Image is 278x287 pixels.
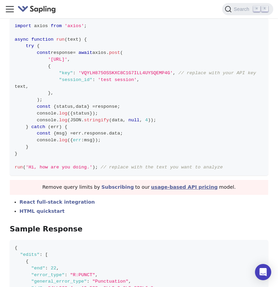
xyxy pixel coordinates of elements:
[54,131,56,136] span: {
[95,104,117,109] span: response
[65,23,84,28] span: 'axios'
[15,151,17,156] span: }
[79,37,81,42] span: )
[45,266,48,271] span: :
[112,118,123,123] span: data
[95,165,98,170] span: ;
[51,23,62,28] span: from
[106,50,109,55] span: .
[45,252,48,257] span: [
[79,70,173,76] span: 'VQYLH875OSSKXC8C1G7ILL4UYSQEMP4G'
[20,208,65,214] a: HTML quickstart
[90,111,92,116] span: }
[40,252,42,257] span: :
[73,131,81,136] span: err
[101,165,223,170] span: // replace with the text you want to analyze
[232,6,253,12] span: Search
[34,23,48,28] span: axios
[153,118,156,123] span: ;
[15,165,23,170] span: run
[222,3,273,15] button: Search (Command+K)
[15,84,26,89] span: text
[37,131,51,136] span: const
[84,131,106,136] span: response
[92,279,129,284] span: "Punctuation"
[54,104,56,109] span: {
[65,124,67,129] span: {
[128,118,140,123] span: null
[117,104,120,109] span: ;
[109,131,120,136] span: data
[26,124,28,129] span: }
[67,111,70,116] span: (
[92,165,95,170] span: )
[31,37,54,42] span: function
[59,118,67,123] span: log
[73,111,89,116] span: status
[56,266,59,271] span: ,
[26,259,28,264] span: {
[15,37,28,42] span: async
[37,111,56,116] span: console
[59,77,92,82] span: "session_id"
[20,252,40,257] span: "edits"
[59,111,67,116] span: log
[51,90,54,96] span: ,
[95,111,98,116] span: ;
[123,118,126,123] span: ,
[255,264,271,280] div: Open Intercom Messenger
[37,50,51,55] span: const
[15,245,17,250] span: {
[56,37,65,42] span: run
[40,97,42,102] span: ;
[128,279,131,284] span: ,
[92,77,95,82] span: :
[84,23,87,28] span: ;
[79,50,92,55] span: await
[98,77,137,82] span: 'test session'
[26,144,28,149] span: }
[92,104,95,109] span: =
[120,131,123,136] span: ;
[56,131,65,136] span: msg
[59,70,73,76] span: "key"
[84,37,87,42] span: {
[51,266,56,271] span: 22
[67,138,70,143] span: (
[145,118,148,123] span: 4
[95,272,98,278] span: ,
[70,118,81,123] span: JSON
[81,131,84,136] span: .
[56,111,59,116] span: .
[18,4,59,14] a: Sapling.ai
[73,104,76,109] span: ,
[31,272,64,278] span: "error_type"
[59,124,62,129] span: )
[73,138,81,143] span: err
[70,131,73,136] span: =
[87,279,89,284] span: :
[56,104,73,109] span: status
[56,138,59,143] span: .
[59,138,67,143] span: log
[178,70,256,76] span: // replace with your API key
[67,37,79,42] span: text
[23,165,26,170] span: (
[10,180,268,195] div: Remove query limits by to our model.
[65,272,67,278] span: :
[137,77,140,82] span: ,
[18,4,56,14] img: Sapling.ai
[37,118,56,123] span: console
[10,225,268,234] h3: Sample Response
[48,90,51,96] span: }
[140,118,142,123] span: ,
[56,118,59,123] span: .
[73,50,76,55] span: =
[92,138,95,143] span: }
[253,6,260,12] kbd: ⌘
[26,84,28,89] span: ,
[65,131,67,136] span: }
[101,184,134,190] a: Subscribing
[37,97,40,102] span: )
[70,138,73,143] span: {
